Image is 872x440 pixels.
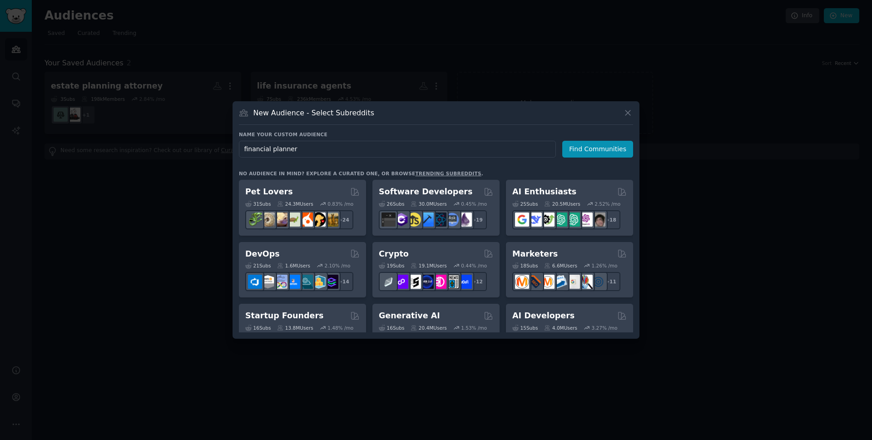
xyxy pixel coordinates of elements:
[277,262,310,269] div: 1.6M Users
[601,272,620,291] div: + 11
[248,213,262,227] img: herpetology
[239,131,633,138] h3: Name your custom audience
[420,275,434,289] img: web3
[286,275,300,289] img: DevOpsLinks
[327,201,353,207] div: 0.83 % /mo
[445,213,459,227] img: AskComputerScience
[325,262,351,269] div: 2.10 % /mo
[411,262,446,269] div: 19.1M Users
[579,275,593,289] img: MarketingResearch
[544,201,580,207] div: 20.5M Users
[468,272,487,291] div: + 12
[595,201,620,207] div: 2.52 % /mo
[468,210,487,229] div: + 19
[415,171,481,176] a: trending subreddits
[601,210,620,229] div: + 18
[327,325,353,331] div: 1.48 % /mo
[512,201,538,207] div: 25 Sub s
[562,141,633,158] button: Find Communities
[515,275,529,289] img: content_marketing
[407,275,421,289] img: ethstaker
[245,248,280,260] h2: DevOps
[411,201,446,207] div: 30.0M Users
[540,275,555,289] img: AskMarketing
[248,275,262,289] img: azuredevops
[273,275,287,289] img: Docker_DevOps
[312,213,326,227] img: PetAdvice
[432,275,446,289] img: defiblockchain
[515,213,529,227] img: GoogleGeminiAI
[261,275,275,289] img: AWS_Certified_Experts
[239,141,556,158] input: Pick a short name, like "Digital Marketers" or "Movie-Goers"
[253,108,374,118] h3: New Audience - Select Subreddits
[592,325,618,331] div: 3.27 % /mo
[528,275,542,289] img: bigseo
[566,213,580,227] img: chatgpt_prompts_
[277,201,313,207] div: 24.3M Users
[445,275,459,289] img: CryptoNews
[553,275,567,289] img: Emailmarketing
[553,213,567,227] img: chatgpt_promptDesign
[461,201,487,207] div: 0.45 % /mo
[286,213,300,227] img: turtle
[379,201,404,207] div: 26 Sub s
[245,325,271,331] div: 16 Sub s
[591,213,605,227] img: ArtificalIntelligence
[591,275,605,289] img: OnlineMarketing
[592,262,618,269] div: 1.26 % /mo
[245,186,293,198] h2: Pet Lovers
[528,213,542,227] img: DeepSeek
[458,275,472,289] img: defi_
[239,170,483,177] div: No audience in mind? Explore a curated one, or browse .
[461,325,487,331] div: 1.53 % /mo
[324,213,338,227] img: dogbreed
[312,275,326,289] img: aws_cdk
[379,310,440,321] h2: Generative AI
[334,210,353,229] div: + 24
[379,248,409,260] h2: Crypto
[277,325,313,331] div: 13.8M Users
[512,262,538,269] div: 18 Sub s
[299,275,313,289] img: platformengineering
[394,213,408,227] img: csharp
[379,325,404,331] div: 16 Sub s
[324,275,338,289] img: PlatformEngineers
[544,325,577,331] div: 4.0M Users
[407,213,421,227] img: learnjavascript
[544,262,577,269] div: 6.6M Users
[334,272,353,291] div: + 14
[381,275,396,289] img: ethfinance
[512,310,575,321] h2: AI Developers
[540,213,555,227] img: AItoolsCatalog
[420,213,434,227] img: iOSProgramming
[245,262,271,269] div: 21 Sub s
[458,213,472,227] img: elixir
[379,186,472,198] h2: Software Developers
[512,186,576,198] h2: AI Enthusiasts
[261,213,275,227] img: ballpython
[379,262,404,269] div: 19 Sub s
[411,325,446,331] div: 20.4M Users
[245,310,323,321] h2: Startup Founders
[461,262,487,269] div: 0.44 % /mo
[299,213,313,227] img: cockatiel
[579,213,593,227] img: OpenAIDev
[432,213,446,227] img: reactnative
[512,325,538,331] div: 15 Sub s
[394,275,408,289] img: 0xPolygon
[273,213,287,227] img: leopardgeckos
[381,213,396,227] img: software
[245,201,271,207] div: 31 Sub s
[512,248,558,260] h2: Marketers
[566,275,580,289] img: googleads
